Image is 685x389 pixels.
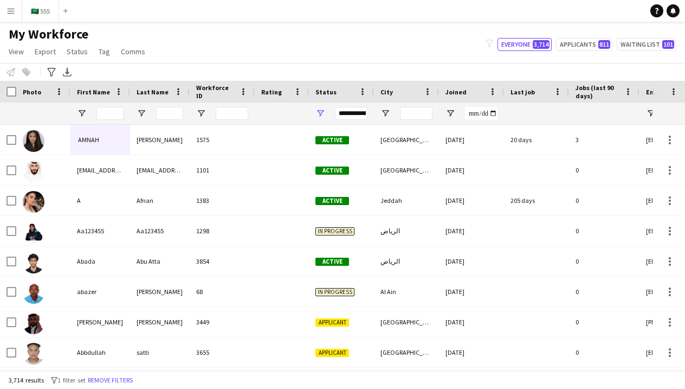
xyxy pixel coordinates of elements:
button: Waiting list101 [617,38,676,51]
span: Status [315,88,337,96]
div: 3655 [190,337,255,367]
img: Aa123455 Aa123455 [23,221,44,243]
div: 1383 [190,186,255,215]
div: [PERSON_NAME] [70,307,130,337]
div: [GEOGRAPHIC_DATA] [374,125,439,155]
input: Joined Filter Input [465,107,497,120]
span: Last job [510,88,535,96]
div: 1101 [190,155,255,185]
button: Open Filter Menu [196,109,206,118]
div: [DATE] [439,186,504,215]
div: [DATE] [439,277,504,307]
span: City [380,88,393,96]
div: ‏Abada [70,246,130,276]
span: Jobs (last 90 days) [576,84,620,100]
button: Everyone3,714 [497,38,552,51]
img: ‏Abada ‏Abu Atta [23,252,44,273]
span: In progress [315,288,354,296]
div: 3854 [190,246,255,276]
img: ‏ AMNAH IDRIS [23,130,44,152]
span: Email [646,88,663,96]
div: A [70,186,130,215]
img: abazer sidahmed Mohammed [23,282,44,304]
a: View [4,44,28,59]
span: Active [315,167,349,175]
div: 20 days [504,125,569,155]
div: abazer [70,277,130,307]
input: Last Name Filter Input [156,107,183,120]
div: [EMAIL_ADDRESS][DOMAIN_NAME] [70,155,130,185]
div: [DATE] [439,155,504,185]
span: View [9,47,24,56]
div: Al Ain [374,277,439,307]
img: Abbas Omer [23,313,44,334]
div: ‏Abu Atta [130,246,190,276]
button: Open Filter Menu [646,109,656,118]
div: [GEOGRAPHIC_DATA] [374,155,439,185]
button: Open Filter Menu [380,109,390,118]
span: Applicant [315,349,349,357]
a: Comms [117,44,150,59]
div: 0 [569,155,639,185]
div: 1575 [190,125,255,155]
span: Rating [261,88,282,96]
div: [EMAIL_ADDRESS][DOMAIN_NAME] [130,155,190,185]
div: [PERSON_NAME] [130,307,190,337]
span: Export [35,47,56,56]
span: Photo [23,88,41,96]
div: 0 [569,277,639,307]
span: 1 filter set [57,376,86,384]
span: Active [315,258,349,266]
div: [PERSON_NAME] [130,277,190,307]
div: 0 [569,307,639,337]
button: Open Filter Menu [445,109,455,118]
span: Status [67,47,88,56]
a: Tag [94,44,114,59]
div: Aa123455 [70,216,130,246]
div: 68 [190,277,255,307]
div: 205 days [504,186,569,215]
a: Status [62,44,92,59]
div: 0 [569,246,639,276]
span: Workforce ID [196,84,235,100]
div: [DATE] [439,125,504,155]
div: [GEOGRAPHIC_DATA] [374,337,439,367]
div: Aa123455 [130,216,190,246]
div: [DATE] [439,307,504,337]
button: Applicants811 [556,38,612,51]
button: Open Filter Menu [137,109,146,118]
span: Active [315,197,349,205]
div: 0 [569,337,639,367]
div: [DATE] [439,216,504,246]
button: Open Filter Menu [315,109,325,118]
div: Afnan [130,186,190,215]
input: City Filter Input [400,107,432,120]
img: Abbdullah satti [23,343,44,365]
div: الرياض [374,216,439,246]
div: [DATE] [439,337,504,367]
div: satti [130,337,190,367]
a: Export [30,44,60,59]
app-action-btn: Export XLSX [61,66,74,79]
div: [DATE] [439,246,504,276]
span: In progress [315,227,354,235]
input: First Name Filter Input [96,107,124,120]
span: Last Name [137,88,169,96]
div: 3449 [190,307,255,337]
div: 0 [569,186,639,215]
div: ‏ AMNAH [70,125,130,155]
span: Joined [445,88,467,96]
input: Workforce ID Filter Input [216,107,248,120]
span: Applicant [315,318,349,327]
div: الرياض [374,246,439,276]
button: Open Filter Menu [77,109,87,118]
div: 1298 [190,216,255,246]
div: 3 [569,125,639,155]
span: Comms [121,47,145,56]
div: 0 [569,216,639,246]
span: 811 [598,40,610,49]
img: A Afnan [23,191,44,213]
div: [PERSON_NAME] [130,125,190,155]
span: 3,714 [533,40,550,49]
span: Active [315,136,349,144]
